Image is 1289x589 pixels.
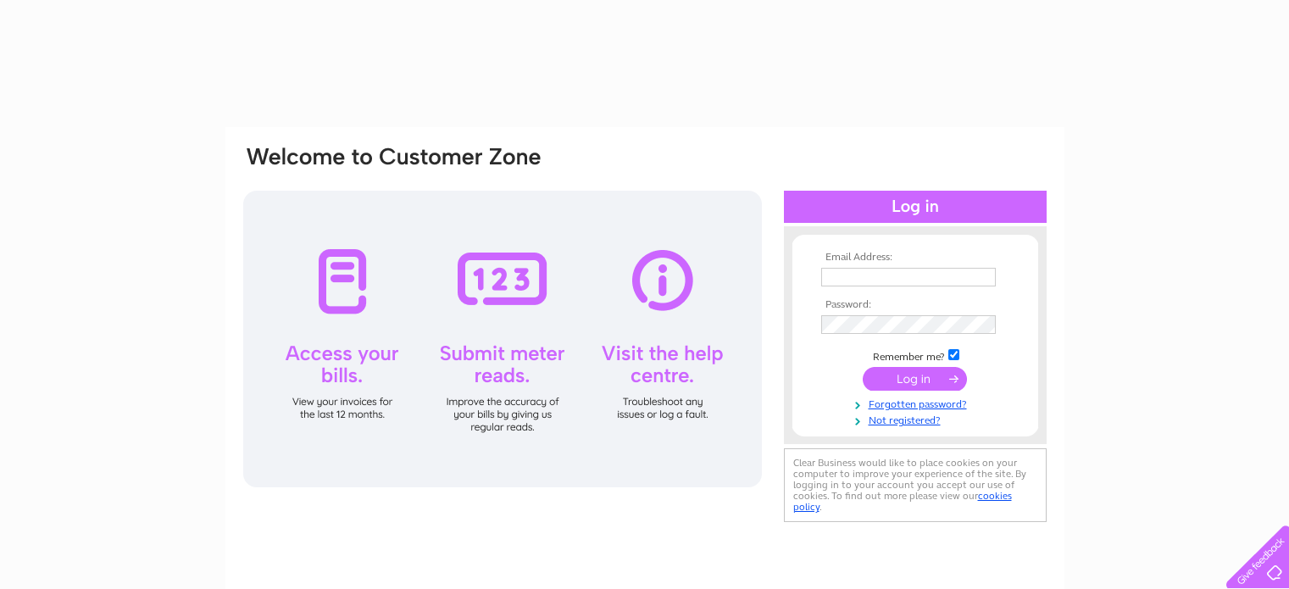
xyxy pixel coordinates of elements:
th: Email Address: [817,252,1014,264]
div: Clear Business would like to place cookies on your computer to improve your experience of the sit... [784,448,1047,522]
a: Not registered? [821,411,1014,427]
a: cookies policy [793,490,1012,513]
th: Password: [817,299,1014,311]
input: Submit [863,367,967,391]
a: Forgotten password? [821,395,1014,411]
td: Remember me? [817,347,1014,364]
